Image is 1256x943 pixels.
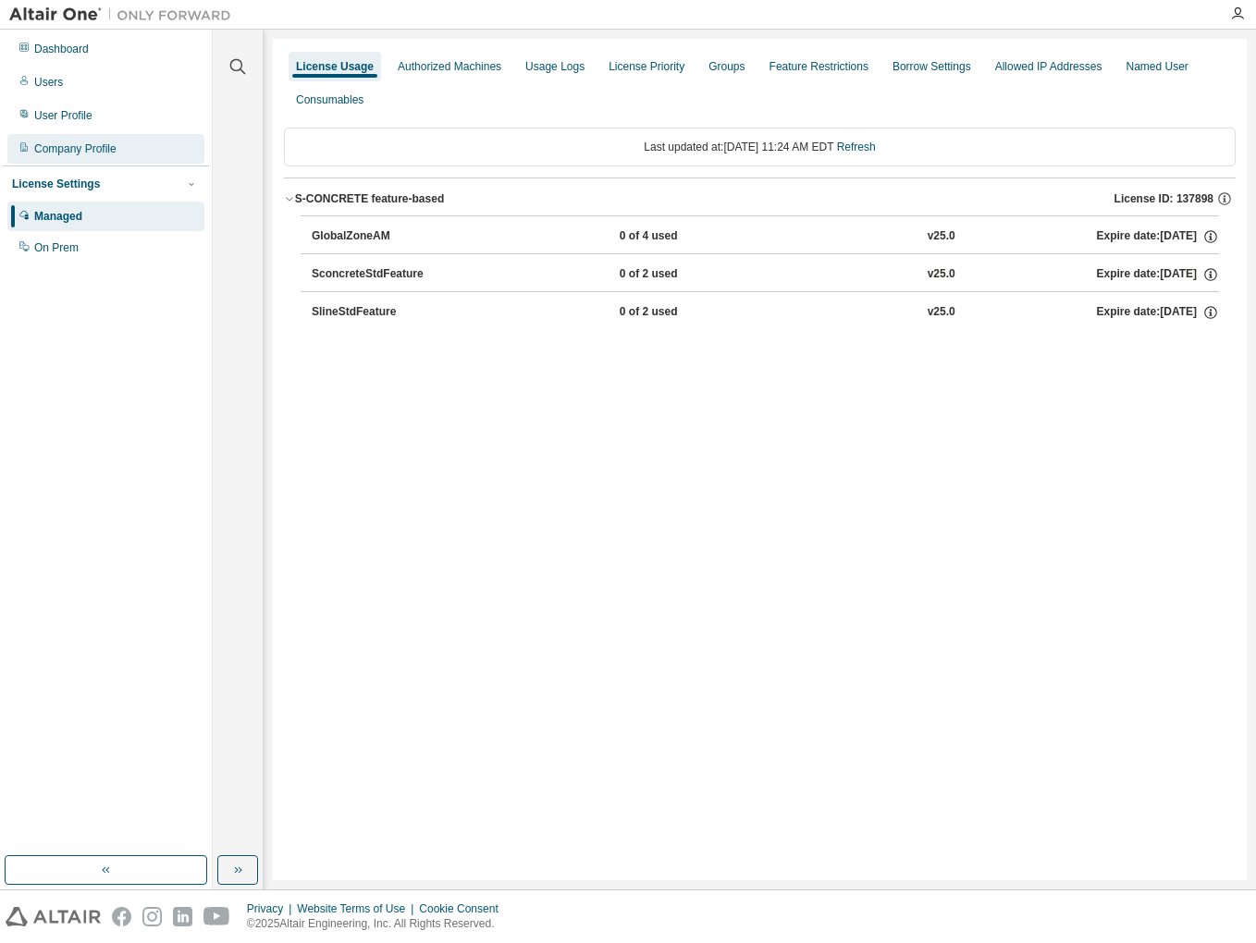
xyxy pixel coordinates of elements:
div: Expire date: [DATE] [1097,266,1219,283]
div: Usage Logs [525,59,585,74]
span: License ID: 137898 [1114,191,1213,206]
button: GlobalZoneAM0 of 4 usedv25.0Expire date:[DATE] [312,216,1219,257]
div: Dashboard [34,42,89,56]
button: SlineStdFeature0 of 2 usedv25.0Expire date:[DATE] [312,292,1219,333]
div: Allowed IP Addresses [995,59,1102,74]
img: youtube.svg [203,907,230,926]
img: linkedin.svg [173,907,192,926]
div: Company Profile [34,141,117,156]
div: Managed [34,209,82,224]
div: SlineStdFeature [312,304,478,321]
div: Feature Restrictions [770,59,868,74]
div: v25.0 [928,266,955,283]
a: Refresh [837,141,876,153]
img: Altair One [9,6,240,24]
button: S-CONCRETE feature-basedLicense ID: 137898 [284,178,1236,219]
div: License Priority [609,59,684,74]
div: Groups [708,59,745,74]
div: 0 of 4 used [620,228,786,245]
div: Named User [1126,59,1188,74]
div: 0 of 2 used [620,266,786,283]
img: instagram.svg [142,907,162,926]
div: GlobalZoneAM [312,228,478,245]
div: Cookie Consent [419,901,509,916]
button: SconcreteStdFeature0 of 2 usedv25.0Expire date:[DATE] [312,254,1219,295]
div: Website Terms of Use [297,901,419,916]
div: Expire date: [DATE] [1097,304,1219,321]
div: User Profile [34,108,92,123]
div: Authorized Machines [398,59,501,74]
div: 0 of 2 used [620,304,786,321]
p: © 2025 Altair Engineering, Inc. All Rights Reserved. [247,916,510,932]
div: License Settings [12,177,100,191]
div: v25.0 [928,228,955,245]
div: Borrow Settings [893,59,971,74]
div: Consumables [296,92,363,107]
div: Privacy [247,901,297,916]
div: Expire date: [DATE] [1097,228,1219,245]
div: Users [34,75,63,90]
div: S-CONCRETE feature-based [295,191,444,206]
img: altair_logo.svg [6,907,101,926]
img: facebook.svg [112,907,131,926]
div: On Prem [34,240,79,255]
div: Last updated at: [DATE] 11:24 AM EDT [284,128,1236,166]
div: v25.0 [928,304,955,321]
div: License Usage [296,59,374,74]
div: SconcreteStdFeature [312,266,478,283]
